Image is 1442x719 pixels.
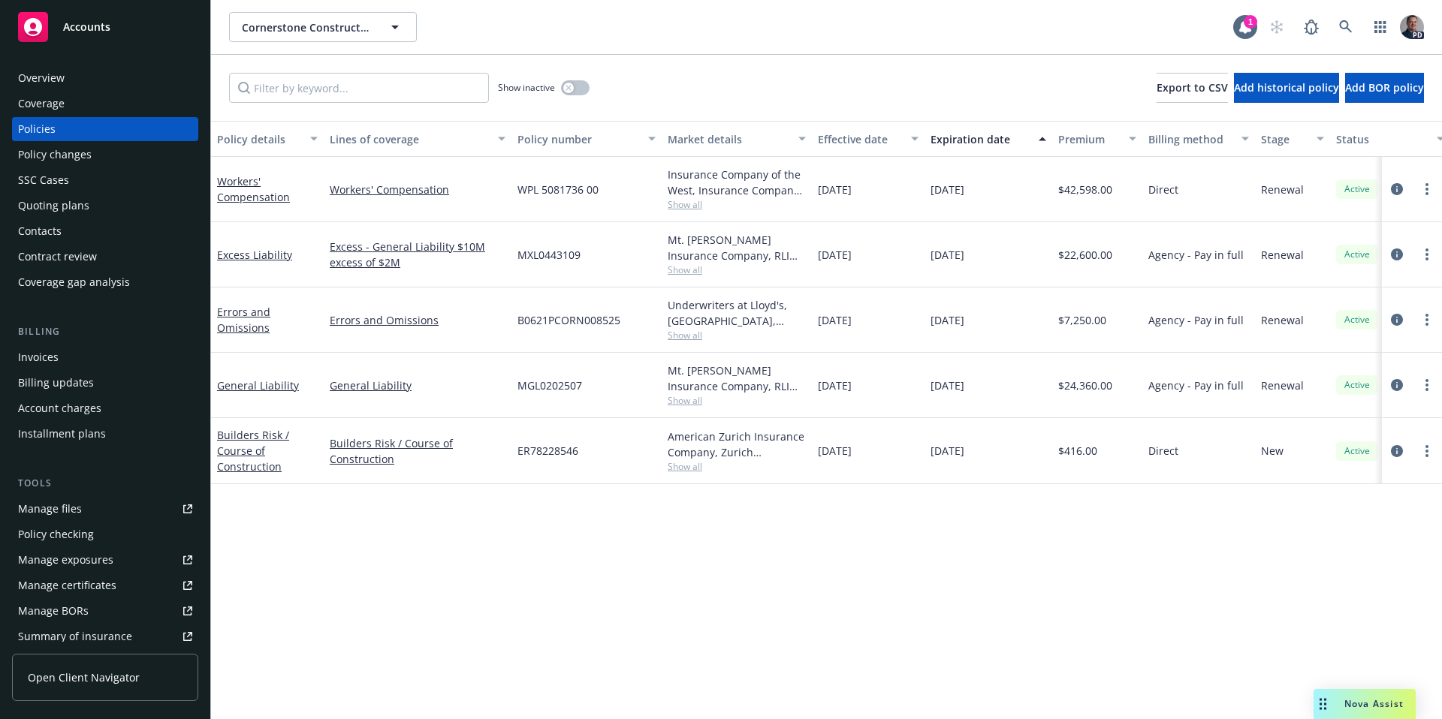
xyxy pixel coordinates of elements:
[1058,378,1112,393] span: $24,360.00
[1262,12,1292,42] a: Start snowing
[668,167,806,198] div: Insurance Company of the West, Insurance Company of the West (ICW)
[12,168,198,192] a: SSC Cases
[1342,182,1372,196] span: Active
[18,194,89,218] div: Quoting plans
[217,428,289,474] a: Builders Risk / Course of Construction
[818,131,902,147] div: Effective date
[12,117,198,141] a: Policies
[12,324,198,339] div: Billing
[330,182,505,197] a: Workers' Compensation
[18,522,94,546] div: Policy checking
[1052,121,1142,157] button: Premium
[517,378,582,393] span: MGL0202507
[818,182,852,197] span: [DATE]
[1255,121,1330,157] button: Stage
[1314,689,1332,719] div: Drag to move
[18,143,92,167] div: Policy changes
[1058,247,1112,263] span: $22,600.00
[517,247,581,263] span: MXL0443109
[1342,313,1372,326] span: Active
[12,270,198,294] a: Coverage gap analysis
[12,422,198,446] a: Installment plans
[18,117,56,141] div: Policies
[517,131,639,147] div: Policy number
[668,232,806,263] div: Mt. [PERSON_NAME] Insurance Company, RLI Corp, CRC Group
[1388,180,1406,198] a: circleInformation
[12,245,198,269] a: Contract review
[1331,12,1361,42] a: Search
[1058,443,1097,459] span: $416.00
[1388,376,1406,394] a: circleInformation
[925,121,1052,157] button: Expiration date
[1148,182,1178,197] span: Direct
[668,460,806,473] span: Show all
[1148,131,1232,147] div: Billing method
[668,429,806,460] div: American Zurich Insurance Company, Zurich Insurance Group, [GEOGRAPHIC_DATA] Assure/[GEOGRAPHIC_D...
[668,263,806,276] span: Show all
[812,121,925,157] button: Effective date
[18,245,97,269] div: Contract review
[1261,182,1304,197] span: Renewal
[668,329,806,341] span: Show all
[668,297,806,329] div: Underwriters at Lloyd's, [GEOGRAPHIC_DATA], [PERSON_NAME] of London, CRC Group
[818,312,852,328] span: [DATE]
[931,378,964,393] span: [DATE]
[28,669,140,685] span: Open Client Navigator
[12,345,198,369] a: Invoices
[18,66,65,90] div: Overview
[1148,378,1244,393] span: Agency - Pay in full
[1148,247,1244,263] span: Agency - Pay in full
[330,312,505,328] a: Errors and Omissions
[1296,12,1326,42] a: Report a Bug
[498,81,555,94] span: Show inactive
[12,522,198,546] a: Policy checking
[668,198,806,211] span: Show all
[330,435,505,467] a: Builders Risk / Course of Construction
[1234,80,1339,95] span: Add historical policy
[1345,80,1424,95] span: Add BOR policy
[217,248,292,262] a: Excess Liability
[1261,378,1304,393] span: Renewal
[242,20,372,35] span: Cornerstone Construction Group, Inc.
[1418,311,1436,329] a: more
[63,21,110,33] span: Accounts
[1342,444,1372,458] span: Active
[229,73,489,103] input: Filter by keyword...
[12,624,198,648] a: Summary of insurance
[12,219,198,243] a: Contacts
[1244,15,1257,29] div: 1
[18,548,113,572] div: Manage exposures
[12,194,198,218] a: Quoting plans
[18,422,106,446] div: Installment plans
[18,92,65,116] div: Coverage
[1336,131,1428,147] div: Status
[12,573,198,597] a: Manage certificates
[662,121,812,157] button: Market details
[18,219,62,243] div: Contacts
[818,378,852,393] span: [DATE]
[1418,180,1436,198] a: more
[18,396,101,420] div: Account charges
[12,548,198,572] a: Manage exposures
[18,345,59,369] div: Invoices
[217,174,290,204] a: Workers' Compensation
[1388,311,1406,329] a: circleInformation
[1418,376,1436,394] a: more
[324,121,511,157] button: Lines of coverage
[217,378,299,393] a: General Liability
[18,573,116,597] div: Manage certificates
[931,131,1030,147] div: Expiration date
[1148,443,1178,459] span: Direct
[1388,442,1406,460] a: circleInformation
[229,12,417,42] button: Cornerstone Construction Group, Inc.
[12,497,198,521] a: Manage files
[1344,697,1404,710] span: Nova Assist
[1314,689,1416,719] button: Nova Assist
[931,443,964,459] span: [DATE]
[1148,312,1244,328] span: Agency - Pay in full
[12,143,198,167] a: Policy changes
[12,476,198,491] div: Tools
[12,599,198,623] a: Manage BORs
[1418,442,1436,460] a: more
